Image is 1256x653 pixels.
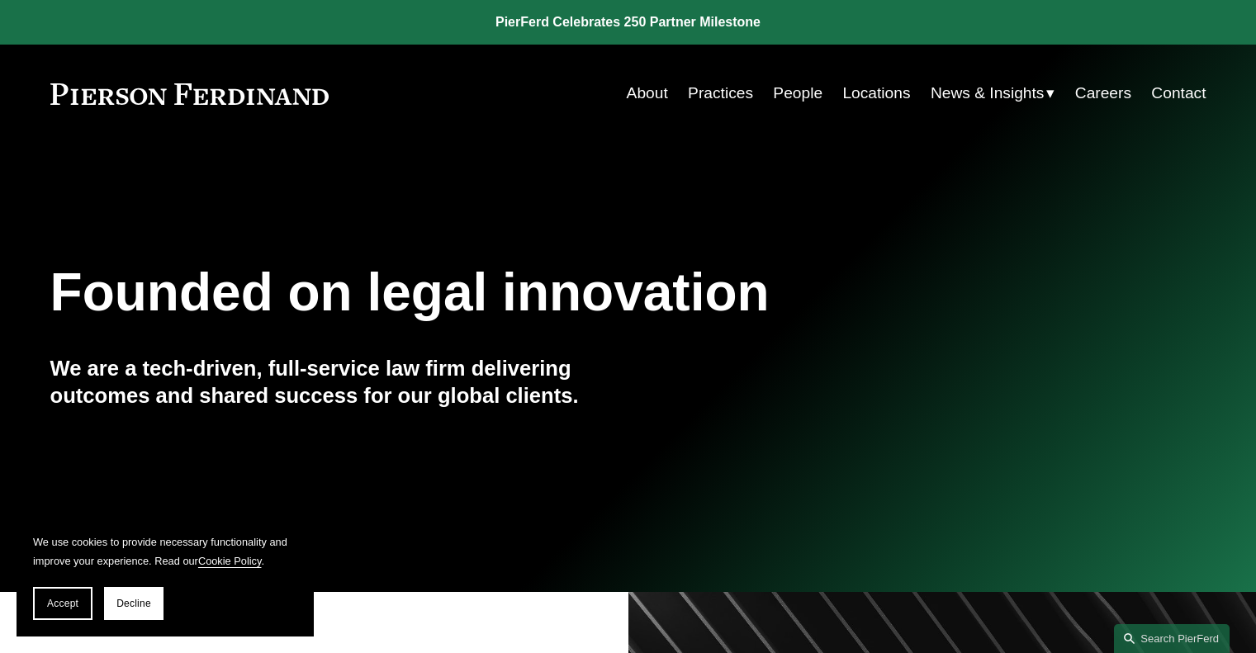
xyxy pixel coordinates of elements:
[104,587,164,620] button: Decline
[198,555,262,567] a: Cookie Policy
[1075,78,1131,109] a: Careers
[627,78,668,109] a: About
[688,78,753,109] a: Practices
[33,532,297,570] p: We use cookies to provide necessary functionality and improve your experience. Read our .
[931,78,1055,109] a: folder dropdown
[50,355,628,409] h4: We are a tech-driven, full-service law firm delivering outcomes and shared success for our global...
[1151,78,1206,109] a: Contact
[33,587,92,620] button: Accept
[17,516,314,636] section: Cookie banner
[50,263,1014,323] h1: Founded on legal innovation
[931,79,1045,108] span: News & Insights
[47,598,78,609] span: Accept
[1114,624,1230,653] a: Search this site
[773,78,822,109] a: People
[116,598,151,609] span: Decline
[842,78,910,109] a: Locations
